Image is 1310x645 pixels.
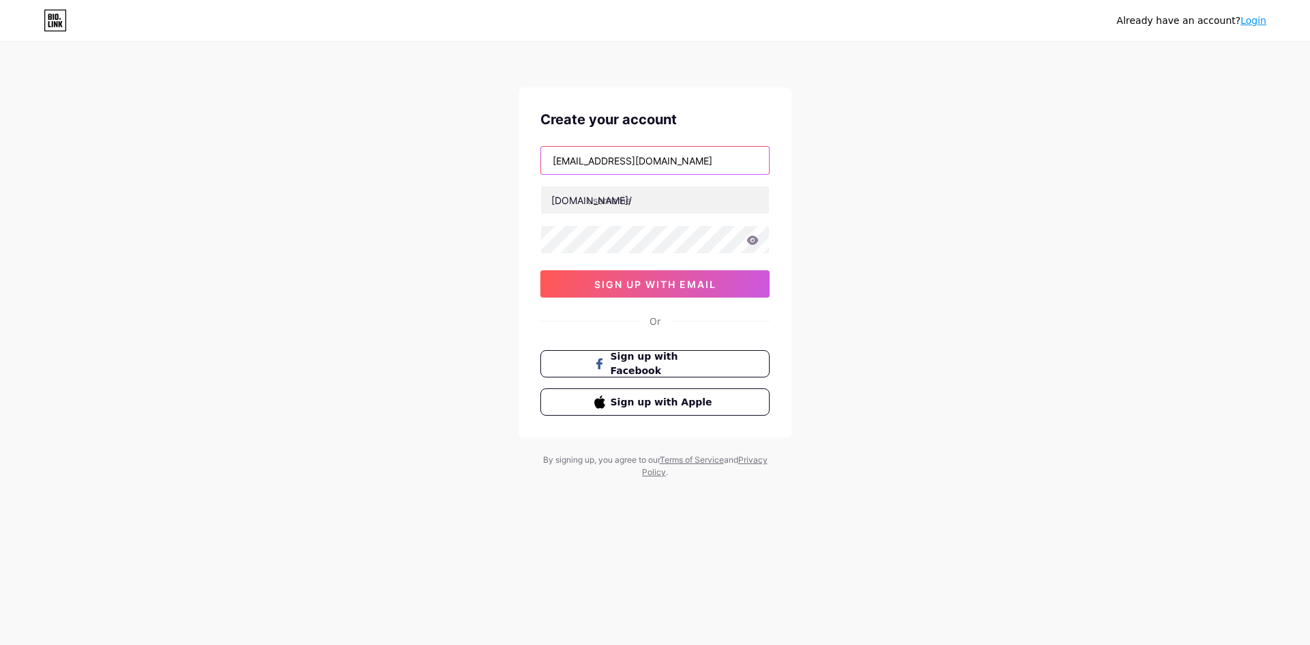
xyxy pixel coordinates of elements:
input: Email [541,147,769,174]
a: Login [1240,15,1266,26]
button: Sign up with Apple [540,388,770,416]
div: By signing up, you agree to our and . [539,454,771,478]
div: [DOMAIN_NAME]/ [551,193,632,207]
div: Create your account [540,109,770,130]
div: Already have an account? [1117,14,1266,28]
button: sign up with email [540,270,770,298]
span: sign up with email [594,278,716,290]
button: Sign up with Facebook [540,350,770,377]
span: Sign up with Apple [611,395,716,410]
div: Or [650,314,660,328]
span: Sign up with Facebook [611,349,716,378]
a: Terms of Service [660,455,724,465]
input: username [541,186,769,214]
